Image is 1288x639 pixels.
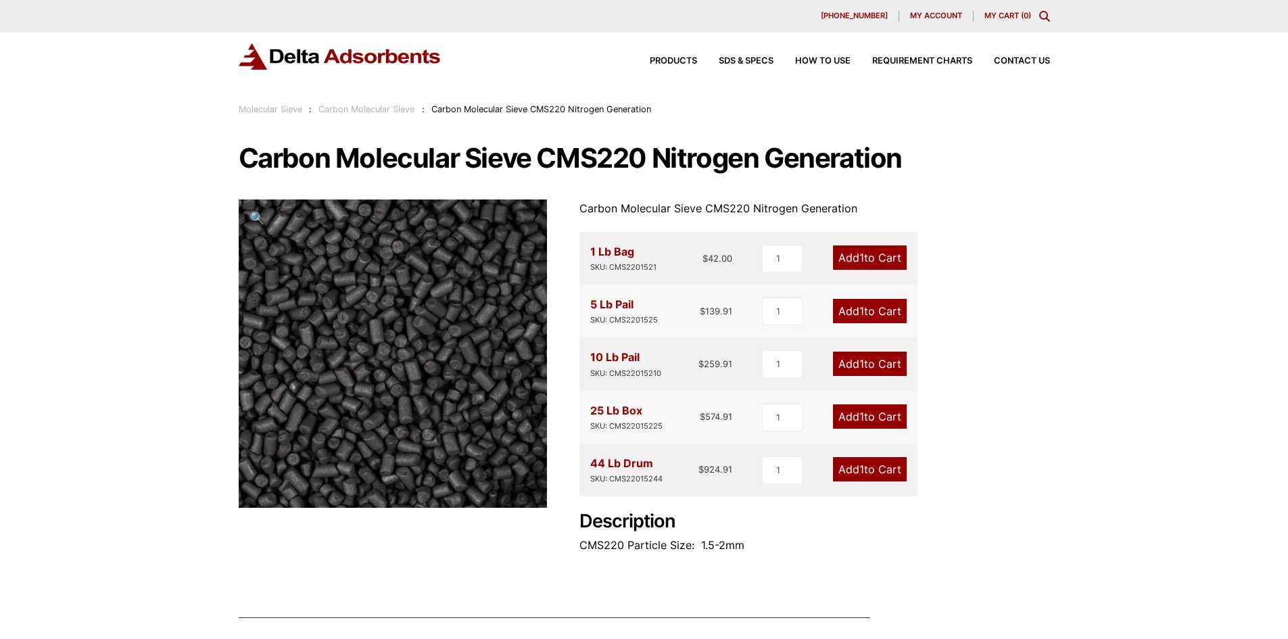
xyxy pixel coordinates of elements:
span: Carbon Molecular Sieve CMS220 Nitrogen Generation [431,104,651,114]
div: 1 Lb Bag [590,243,657,274]
span: $ [700,306,705,316]
div: Toggle Modal Content [1039,11,1050,22]
bdi: 574.91 [700,411,732,422]
h1: Carbon Molecular Sieve CMS220 Nitrogen Generation [239,144,1050,172]
a: Molecular Sieve [239,104,302,114]
bdi: 924.91 [698,464,732,475]
a: Add1to Cart [833,245,907,270]
span: 🔍 [249,210,265,225]
span: 1 [859,251,864,264]
div: 44 Lb Drum [590,454,663,486]
span: SDS & SPECS [719,57,773,66]
a: My Cart (0) [984,11,1031,20]
div: 25 Lb Box [590,402,663,433]
span: 1 [859,304,864,318]
div: SKU: CMS22015210 [590,367,661,380]
div: 10 Lb Pail [590,348,661,379]
a: Requirement Charts [851,57,972,66]
a: Carbon Molecular Sieve [318,104,414,114]
span: : [422,104,425,114]
span: : [309,104,312,114]
span: Products [650,57,697,66]
a: Products [628,57,697,66]
span: 0 [1024,11,1028,20]
div: SKU: CMS22015225 [590,420,663,433]
p: Carbon Molecular Sieve CMS220 Nitrogen Generation [579,199,1050,218]
span: 1 [859,357,864,371]
bdi: 139.91 [700,306,732,316]
h2: Description [579,511,1050,533]
bdi: 42.00 [702,253,732,264]
span: Contact Us [994,57,1050,66]
span: My account [910,12,962,20]
a: SDS & SPECS [697,57,773,66]
span: [PHONE_NUMBER] [821,12,888,20]
a: My account [899,11,974,22]
a: Carbon Molecular Sieve [239,346,547,359]
a: Add1to Cart [833,352,907,376]
a: [PHONE_NUMBER] [810,11,899,22]
span: How to Use [795,57,851,66]
span: 1 [859,410,864,423]
div: SKU: CMS22015244 [590,473,663,486]
a: Contact Us [972,57,1050,66]
bdi: 259.91 [698,358,732,369]
a: How to Use [773,57,851,66]
span: $ [698,358,704,369]
p: CMS220 Particle Size: 1.5-2mm [579,536,1050,554]
div: SKU: CMS2201525 [590,314,658,327]
span: $ [700,411,705,422]
div: SKU: CMS2201521 [590,261,657,274]
a: View full-screen image gallery [239,199,276,237]
img: Delta Adsorbents [239,43,442,70]
a: Add1to Cart [833,299,907,323]
img: Carbon Molecular Sieve [239,199,547,508]
a: Add1to Cart [833,404,907,429]
div: 5 Lb Pail [590,295,658,327]
span: Requirement Charts [872,57,972,66]
span: $ [698,464,704,475]
span: $ [702,253,708,264]
span: 1 [859,463,864,476]
a: Add1to Cart [833,457,907,481]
